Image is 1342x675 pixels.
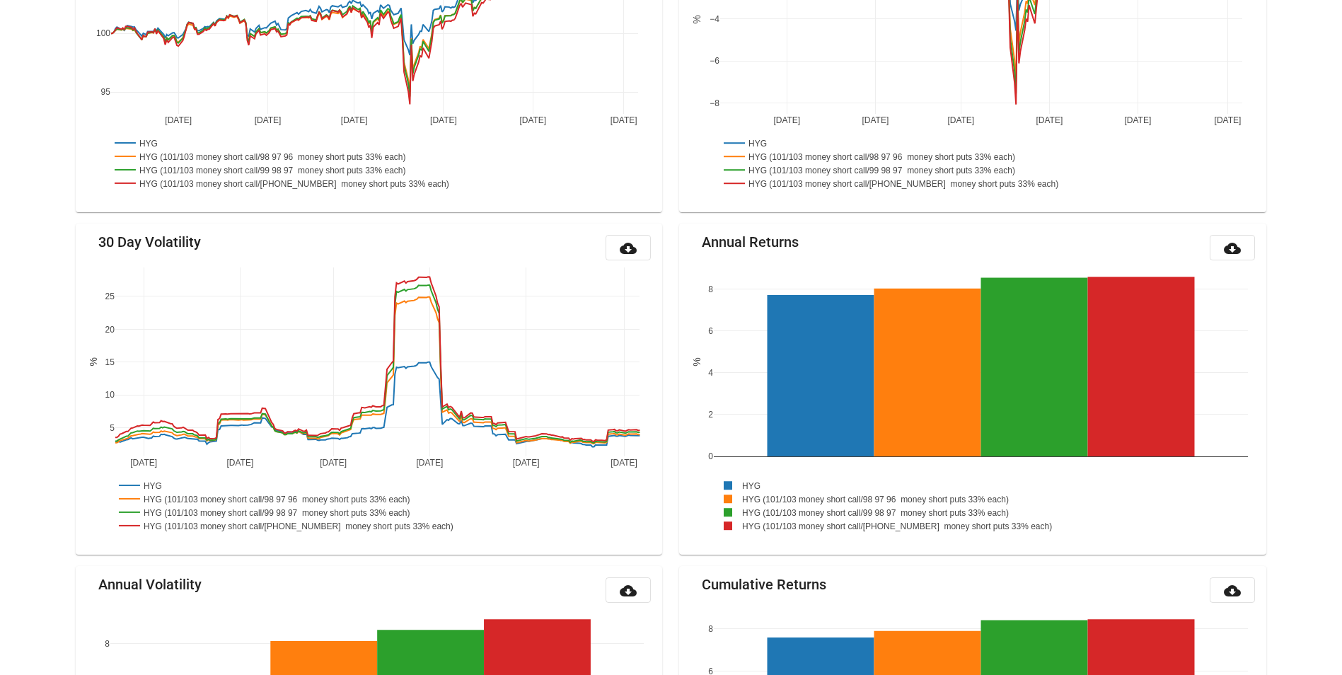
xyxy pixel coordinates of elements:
[1224,582,1241,599] mat-icon: cloud_download
[620,582,637,599] mat-icon: cloud_download
[1224,240,1241,257] mat-icon: cloud_download
[620,240,637,257] mat-icon: cloud_download
[702,235,799,249] mat-card-title: Annual Returns
[702,577,826,592] mat-card-title: Cumulative Returns
[98,235,201,249] mat-card-title: 30 Day Volatility
[98,577,202,592] mat-card-title: Annual Volatility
